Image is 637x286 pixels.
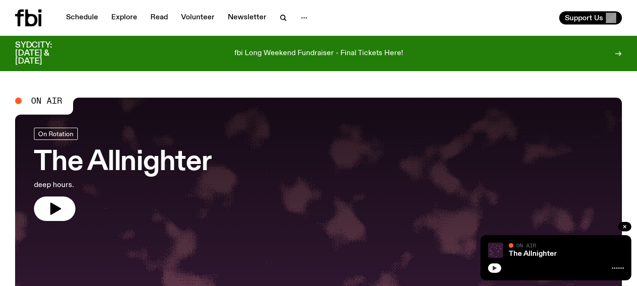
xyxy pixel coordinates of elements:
p: fbi Long Weekend Fundraiser - Final Tickets Here! [234,49,403,58]
a: On Rotation [34,128,78,140]
a: Read [145,11,174,25]
span: On Rotation [38,131,74,138]
p: deep hours. [34,180,211,191]
span: On Air [516,242,536,248]
a: The Allnighterdeep hours. [34,128,211,221]
button: Support Us [559,11,622,25]
h3: SYDCITY: [DATE] & [DATE] [15,41,75,65]
a: Volunteer [175,11,220,25]
h3: The Allnighter [34,149,211,176]
a: Explore [106,11,143,25]
span: Support Us [565,14,603,22]
a: Newsletter [222,11,272,25]
a: Schedule [60,11,104,25]
span: On Air [31,97,62,105]
a: The Allnighter [509,250,557,258]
